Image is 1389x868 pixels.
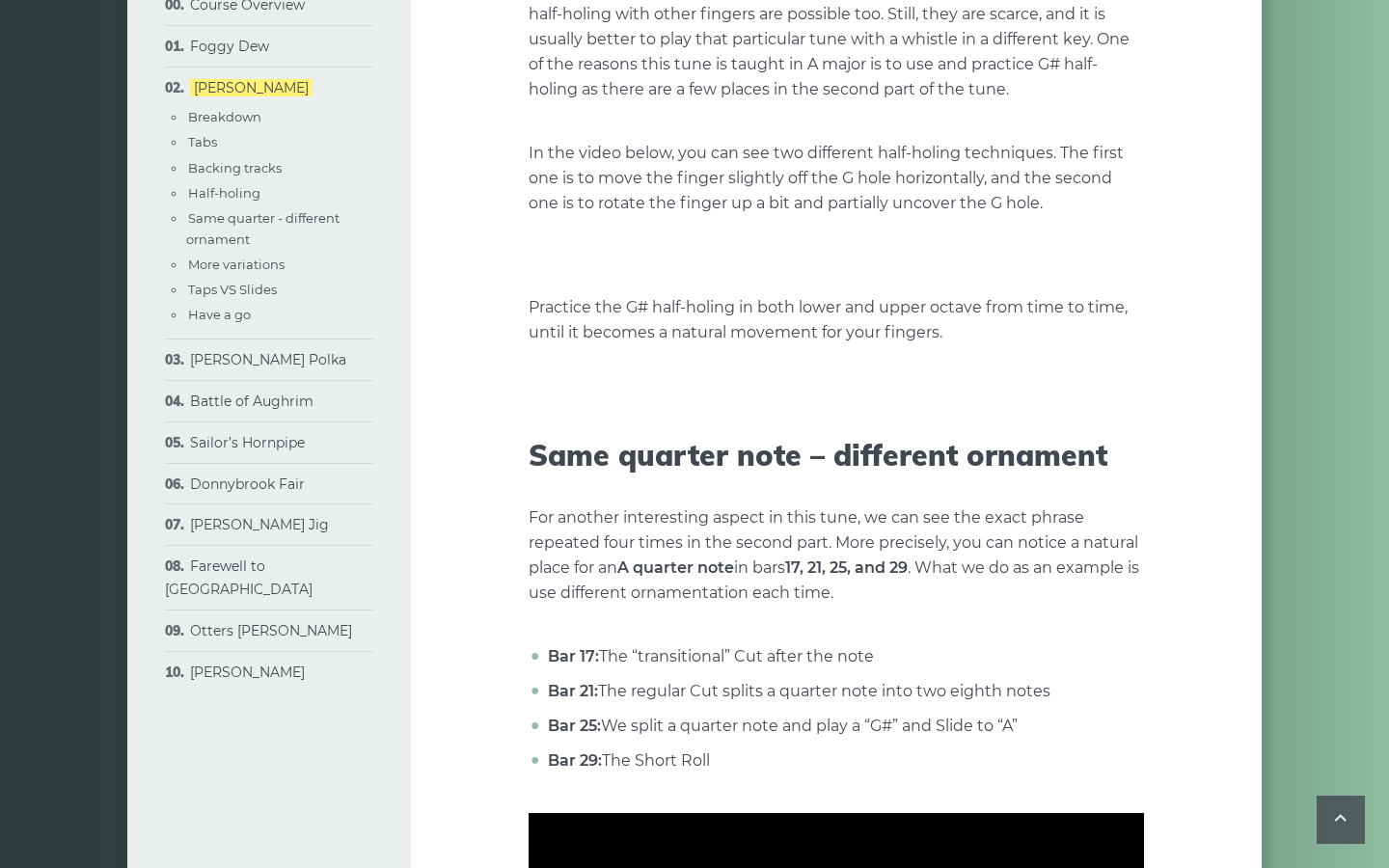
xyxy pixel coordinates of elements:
[188,282,277,297] a: Taps VS Slides
[188,185,260,201] a: Half-holing
[529,438,1144,473] h2: Same quarter note – different ornament
[190,475,305,493] a: Donnybrook Fair
[529,295,1144,345] p: Practice the G# half-holing in both lower and upper octave from time to time, until it becomes a ...
[190,351,346,368] a: [PERSON_NAME] Polka
[190,664,305,681] a: [PERSON_NAME]
[188,109,261,124] a: Breakdown
[190,79,313,96] a: [PERSON_NAME]
[548,647,599,665] strong: Bar 17:
[190,516,329,533] a: [PERSON_NAME] Jig
[165,557,313,598] a: Farewell to [GEOGRAPHIC_DATA]
[186,210,340,247] a: Same quarter - different ornament
[188,134,217,149] a: Tabs
[543,644,1144,669] li: The “transitional” Cut after the note
[548,717,601,735] strong: Bar 25:
[785,558,908,577] strong: 17, 21, 25, and 29
[190,434,305,451] a: Sailor’s Hornpipe
[529,505,1144,606] p: For another interesting aspect in this tune, we can see the exact phrase repeated four times in t...
[543,748,1144,773] li: The Short Roll
[190,622,352,639] a: Otters [PERSON_NAME]
[190,393,313,410] a: Battle of Aughrim
[548,682,598,700] strong: Bar 21:
[548,751,602,770] strong: Bar 29:
[190,38,269,55] a: Foggy Dew
[188,160,282,176] a: Backing tracks
[617,558,734,577] strong: A quarter note
[543,714,1144,739] li: We split a quarter note and play a “G#” and Slide to “A”
[188,307,251,322] a: Have a go
[529,141,1144,216] p: In the video below, you can see two different half-holing techniques. The first one is to move th...
[188,257,285,272] a: More variations
[543,679,1144,704] li: The regular Cut splits a quarter note into two eighth notes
